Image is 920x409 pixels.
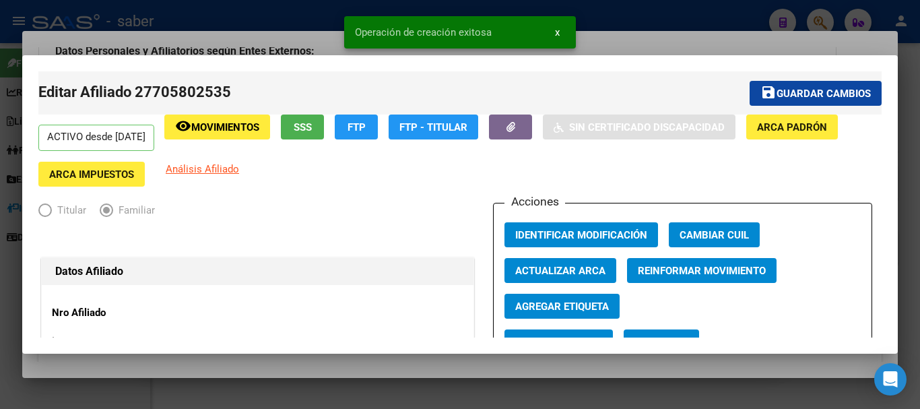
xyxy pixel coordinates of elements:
span: SSS [294,121,312,133]
p: Nro Afiliado [52,305,175,321]
div: Open Intercom Messenger [874,363,907,396]
button: Categoria [624,329,699,354]
p: ACTIVO desde [DATE] [38,125,154,151]
span: ARCA Impuestos [49,168,134,181]
span: Sin Certificado Discapacidad [569,121,725,133]
span: Análisis Afiliado [166,163,239,175]
button: Agregar Etiqueta [504,294,620,319]
span: Editar Afiliado 27705802535 [38,84,231,100]
button: Sin Certificado Discapacidad [543,115,735,139]
button: Vencimiento PMI [504,329,613,354]
h3: Acciones [504,193,565,210]
span: Movimientos [191,121,259,133]
button: FTP - Titular [389,115,478,139]
span: Agregar Etiqueta [515,301,609,313]
h1: Datos Afiliado [55,263,460,280]
span: Guardar cambios [777,88,871,100]
span: FTP - Titular [399,121,467,133]
span: Identificar Modificación [515,229,647,241]
button: Identificar Modificación [504,222,658,247]
span: Familiar [113,203,155,218]
span: Reinformar Movimiento [638,265,766,277]
span: Titular [52,203,86,218]
button: ARCA Impuestos [38,162,145,187]
button: SSS [281,115,324,139]
button: Cambiar CUIL [669,222,760,247]
span: ARCA Padrón [757,121,827,133]
button: Movimientos [164,115,270,139]
span: Vencimiento PMI [515,336,602,348]
mat-icon: remove_red_eye [175,118,191,134]
button: Reinformar Movimiento [627,258,777,283]
span: FTP [348,121,366,133]
button: Guardar cambios [750,81,882,106]
span: Actualizar ARCA [515,265,605,277]
button: FTP [335,115,378,139]
span: Cambiar CUIL [680,229,749,241]
span: Operación de creación exitosa [355,26,492,39]
span: x [555,26,560,38]
button: ARCA Padrón [746,115,838,139]
button: x [544,20,570,44]
button: Actualizar ARCA [504,258,616,283]
mat-radio-group: Elija una opción [38,207,168,219]
mat-icon: save [760,84,777,100]
span: Categoria [634,336,688,348]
